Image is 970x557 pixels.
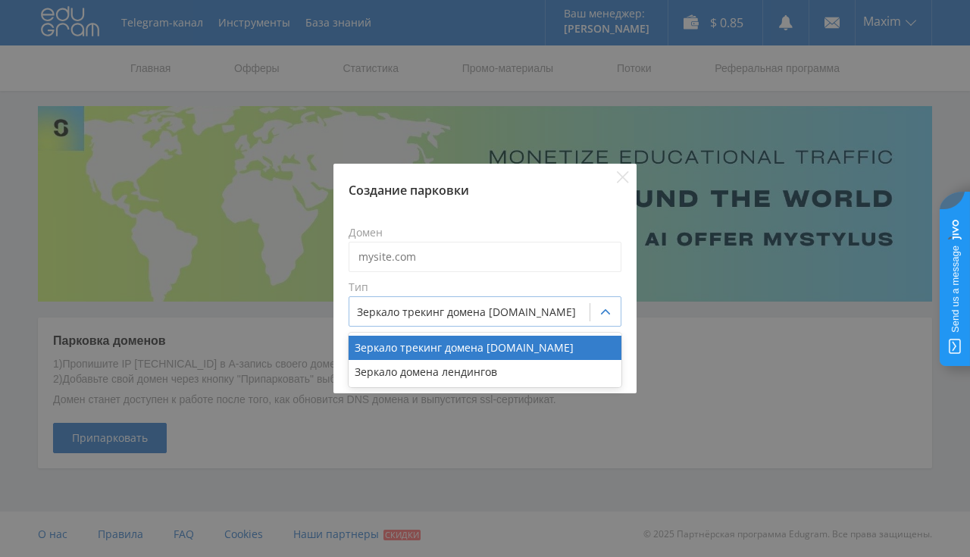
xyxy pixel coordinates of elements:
div: Зеркало домена лендингов [349,360,621,384]
label: Тип [349,281,621,293]
button: Close [617,171,629,183]
div: Зеркало трекинг домена [DOMAIN_NAME] [349,336,621,360]
label: Домен [349,227,621,239]
input: mysite.com [349,242,621,272]
div: Создание парковки [349,182,621,199]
